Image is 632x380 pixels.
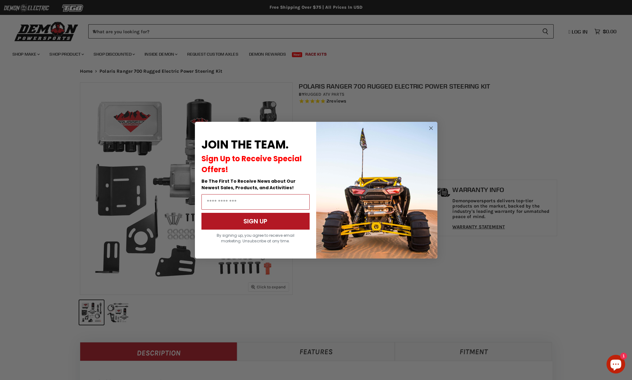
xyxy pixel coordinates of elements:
span: By signing up, you agree to receive email marketing. Unsubscribe at any time. [217,233,294,244]
button: Close dialog [427,124,435,132]
input: Email Address [201,194,310,210]
inbox-online-store-chat: Shopify online store chat [605,355,627,375]
span: JOIN THE TEAM. [201,137,288,153]
img: a9095488-b6e7-41ba-879d-588abfab540b.jpeg [316,122,437,259]
span: Be The First To Receive News about Our Newest Sales, Products, and Activities! [201,178,296,191]
span: Sign Up to Receive Special Offers! [201,153,302,175]
button: SIGN UP [201,213,310,230]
